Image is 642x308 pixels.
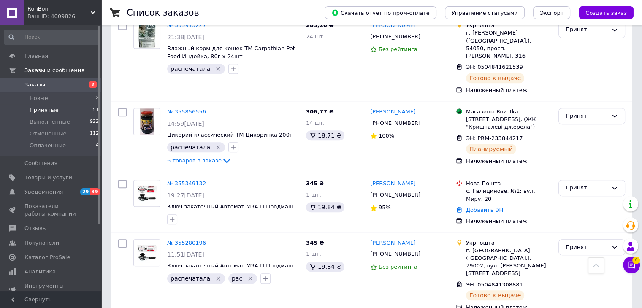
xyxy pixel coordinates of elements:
button: Чат с покупателем4 [623,257,640,273]
span: Выполненные [30,118,70,126]
div: [PHONE_NUMBER] [368,118,422,129]
span: 19:27[DATE] [167,192,204,199]
span: 21:38[DATE] [167,34,204,41]
a: Фото товару [133,180,160,207]
a: Фото товару [133,22,160,49]
span: ЭН: 0504841308881 [466,281,523,288]
a: [PERSON_NAME] [370,22,416,30]
span: 4 [96,142,99,149]
img: Фото товару [137,240,157,266]
span: распечатала [171,275,210,282]
span: Управление статусами [452,10,518,16]
span: 2 [89,81,97,88]
div: с. Галицинове, №1: вул. Миру, 20 [466,187,552,203]
span: ЭН: PRM-233844217 [466,135,523,141]
span: Сообщения [24,159,57,167]
a: [PERSON_NAME] [370,239,416,247]
span: 1 шт. [306,251,321,257]
svg: Удалить метку [215,275,222,282]
span: 306,77 ₴ [306,108,334,115]
span: Отмененные [30,130,66,138]
button: Скачать отчет по пром-оплате [325,6,436,19]
div: [PHONE_NUMBER] [368,31,422,42]
button: Экспорт [533,6,570,19]
div: 19.84 ₴ [306,262,344,272]
div: Принят [566,184,608,192]
span: Отзывы [24,224,47,232]
div: г. [GEOGRAPHIC_DATA] ([GEOGRAPHIC_DATA].), 79002, вул. [PERSON_NAME][STREET_ADDRESS] [466,247,552,278]
div: Готово к выдаче [466,73,524,83]
span: Без рейтинга [379,46,417,52]
a: Фото товару [133,108,160,135]
span: распечатала [171,144,210,151]
span: Без рейтинга [379,264,417,270]
div: Планируемый [466,144,516,154]
img: Фото товару [134,22,160,48]
span: Заказы и сообщения [24,67,84,74]
svg: Удалить метку [247,275,254,282]
a: Влажный корм для кошек ТМ Carpathian Pet Food Индейка, 80г х 24шт [167,45,295,59]
span: 11:51[DATE] [167,251,204,258]
svg: Удалить метку [215,65,222,72]
div: [PHONE_NUMBER] [368,189,422,200]
div: г. [PERSON_NAME] ([GEOGRAPHIC_DATA].), 54050, просп. [PERSON_NAME], 316 [466,29,552,60]
div: Принят [566,112,608,121]
span: Скачать отчет по пром-оплате [331,9,430,16]
img: Фото товару [140,108,154,135]
div: Наложенный платеж [466,157,552,165]
a: Фото товару [133,239,160,266]
a: Ключ закаточный Автомат МЗА-П Продмаш [167,203,293,210]
div: Укрпошта [466,22,552,29]
div: Наложенный платеж [466,217,552,225]
img: Фото товару [137,180,157,206]
span: Создать заказ [585,10,627,16]
span: Оплаченные [30,142,66,149]
a: Ключ закаточный Автомат МЗА-П Продмаш [167,262,293,269]
span: 95% [379,204,391,211]
span: 345 ₴ [306,180,324,186]
span: 14:59[DATE] [167,120,204,127]
span: Принятые [30,106,59,114]
a: № 355280196 [167,240,206,246]
span: 100% [379,132,394,139]
span: RonBon [27,5,91,13]
button: Управление статусами [445,6,525,19]
h1: Список заказов [127,8,199,18]
input: Поиск [4,30,100,45]
span: 112 [90,130,99,138]
span: Каталог ProSale [24,254,70,261]
svg: Удалить метку [215,144,222,151]
span: Инструменты вебмастера и SEO [24,282,78,297]
span: 4 [632,256,640,264]
a: № 355856556 [167,108,206,115]
span: 51 [93,106,99,114]
a: Цикорий классический ТМ Цикоринка 200г [167,132,293,138]
span: Главная [24,52,48,60]
div: Ваш ID: 4009826 [27,13,101,20]
div: 19.84 ₴ [306,202,344,212]
span: Аналитика [24,268,56,276]
span: 345 ₴ [306,240,324,246]
span: Показатели работы компании [24,203,78,218]
div: Принят [566,243,608,252]
span: рас [232,275,242,282]
span: ЭН: 0504841621539 [466,64,523,70]
a: 6 товаров в заказе [167,157,232,164]
span: Уведомления [24,188,63,196]
div: [PHONE_NUMBER] [368,249,422,259]
button: Создать заказ [579,6,634,19]
div: Принят [566,25,608,34]
span: 14 шт. [306,120,325,126]
span: 6 товаров в заказе [167,157,222,164]
div: Готово к выдаче [466,290,524,300]
span: 29 [80,188,90,195]
a: [PERSON_NAME] [370,108,416,116]
span: Экспорт [540,10,563,16]
a: Добавить ЭН [466,207,503,213]
span: 2 [96,95,99,102]
span: 39 [90,188,100,195]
